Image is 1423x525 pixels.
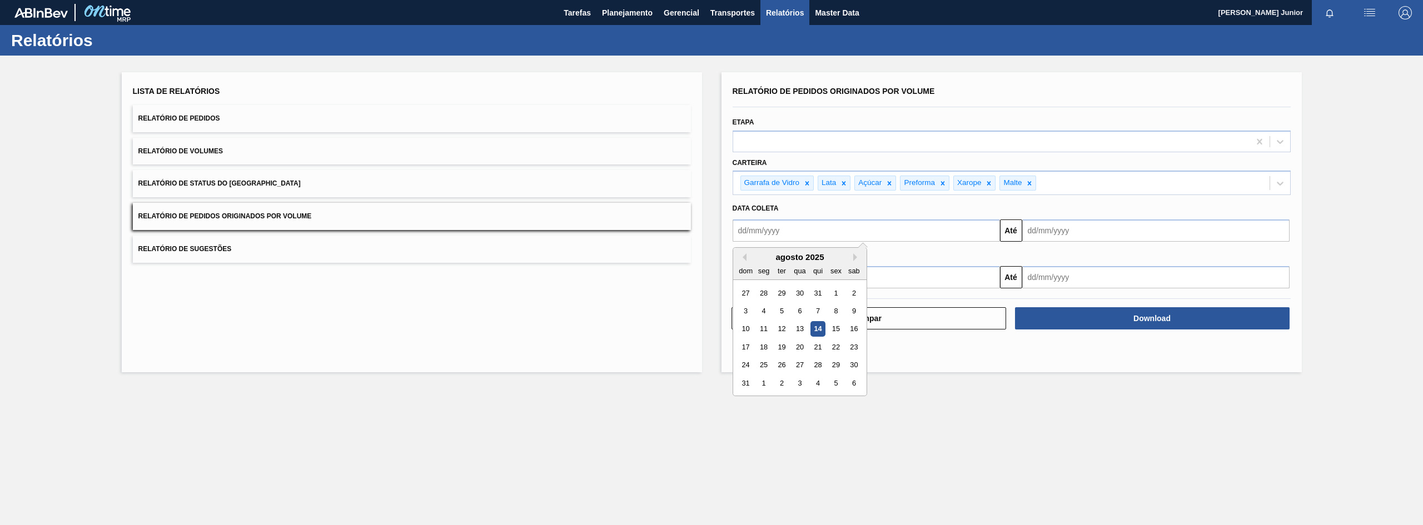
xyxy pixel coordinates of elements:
div: Choose quarta-feira, 27 de agosto de 2025 [792,358,807,373]
span: Master Data [815,6,859,19]
button: Relatório de Volumes [133,138,691,165]
div: Lata [818,176,838,190]
div: Malte [1000,176,1023,190]
div: Choose domingo, 17 de agosto de 2025 [738,339,753,354]
input: dd/mm/yyyy [1022,266,1290,288]
button: Notificações [1312,5,1347,21]
div: Xarope [954,176,983,190]
span: Relatórios [766,6,804,19]
div: Choose quarta-feira, 13 de agosto de 2025 [792,322,807,337]
button: Previous Month [739,253,747,261]
div: Choose terça-feira, 29 de julho de 2025 [774,286,789,301]
label: Etapa [733,118,754,126]
span: Gerencial [664,6,699,19]
img: TNhmsLtSVTkK8tSr43FrP2fwEKptu5GPRR3wAAAABJRU5ErkJggg== [14,8,68,18]
span: Relatório de Sugestões [138,245,232,253]
div: Choose sexta-feira, 5 de setembro de 2025 [828,376,843,391]
span: Tarefas [564,6,591,19]
div: Choose domingo, 3 de agosto de 2025 [738,303,753,318]
div: Choose segunda-feira, 18 de agosto de 2025 [756,339,771,354]
div: Choose terça-feira, 2 de setembro de 2025 [774,376,789,391]
span: Relatório de Volumes [138,147,223,155]
div: Choose quinta-feira, 14 de agosto de 2025 [810,322,825,337]
div: Choose segunda-feira, 25 de agosto de 2025 [756,358,771,373]
div: Choose sexta-feira, 1 de agosto de 2025 [828,286,843,301]
div: Choose quinta-feira, 28 de agosto de 2025 [810,358,825,373]
button: Até [1000,219,1022,242]
div: qua [792,263,807,278]
div: ter [774,263,789,278]
div: Choose sexta-feira, 15 de agosto de 2025 [828,322,843,337]
span: Planejamento [602,6,653,19]
img: Logout [1399,6,1412,19]
div: Choose quinta-feira, 7 de agosto de 2025 [810,303,825,318]
div: Garrafa de Vidro [741,176,802,190]
span: Data coleta [733,204,779,212]
span: Relatório de Status do [GEOGRAPHIC_DATA] [138,179,301,187]
div: seg [756,263,771,278]
div: Choose segunda-feira, 28 de julho de 2025 [756,286,771,301]
div: sex [828,263,843,278]
h1: Relatórios [11,34,208,47]
span: Relatório de Pedidos Originados por Volume [733,87,935,96]
label: Carteira [733,159,767,167]
div: Choose terça-feira, 19 de agosto de 2025 [774,339,789,354]
div: month 2025-08 [737,284,863,392]
div: Choose terça-feira, 5 de agosto de 2025 [774,303,789,318]
div: Choose quarta-feira, 30 de julho de 2025 [792,286,807,301]
div: Choose quarta-feira, 6 de agosto de 2025 [792,303,807,318]
div: Preforma [900,176,937,190]
span: Transportes [710,6,755,19]
div: Choose quarta-feira, 20 de agosto de 2025 [792,339,807,354]
div: Choose sábado, 30 de agosto de 2025 [846,358,861,373]
div: Choose quinta-feira, 4 de setembro de 2025 [810,376,825,391]
button: Download [1015,307,1290,329]
button: Até [1000,266,1022,288]
div: Choose sábado, 16 de agosto de 2025 [846,322,861,337]
button: Limpar [732,307,1006,329]
div: Choose domingo, 31 de agosto de 2025 [738,376,753,391]
button: Relatório de Status do [GEOGRAPHIC_DATA] [133,170,691,197]
div: dom [738,263,753,278]
span: Lista de Relatórios [133,87,220,96]
div: Choose segunda-feira, 11 de agosto de 2025 [756,322,771,337]
input: dd/mm/yyyy [733,219,1000,242]
img: userActions [1363,6,1376,19]
div: Choose sábado, 23 de agosto de 2025 [846,339,861,354]
div: Choose sexta-feira, 8 de agosto de 2025 [828,303,843,318]
div: Choose quarta-feira, 3 de setembro de 2025 [792,376,807,391]
div: Choose sábado, 2 de agosto de 2025 [846,286,861,301]
div: Choose sexta-feira, 22 de agosto de 2025 [828,339,843,354]
div: Choose segunda-feira, 1 de setembro de 2025 [756,376,771,391]
div: Choose terça-feira, 26 de agosto de 2025 [774,358,789,373]
div: Açúcar [855,176,883,190]
div: Choose domingo, 27 de julho de 2025 [738,286,753,301]
span: Relatório de Pedidos [138,114,220,122]
div: agosto 2025 [733,252,867,262]
div: Choose quinta-feira, 21 de agosto de 2025 [810,339,825,354]
div: Choose quinta-feira, 31 de julho de 2025 [810,286,825,301]
button: Relatório de Pedidos [133,105,691,132]
input: dd/mm/yyyy [1022,219,1290,242]
button: Next Month [853,253,861,261]
div: Choose domingo, 10 de agosto de 2025 [738,322,753,337]
div: Choose domingo, 24 de agosto de 2025 [738,358,753,373]
div: Choose sábado, 6 de setembro de 2025 [846,376,861,391]
div: Choose segunda-feira, 4 de agosto de 2025 [756,303,771,318]
button: Relatório de Sugestões [133,236,691,263]
div: Choose sexta-feira, 29 de agosto de 2025 [828,358,843,373]
div: Choose terça-feira, 12 de agosto de 2025 [774,322,789,337]
span: Relatório de Pedidos Originados por Volume [138,212,312,220]
button: Relatório de Pedidos Originados por Volume [133,203,691,230]
div: sab [846,263,861,278]
div: qui [810,263,825,278]
div: Choose sábado, 9 de agosto de 2025 [846,303,861,318]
